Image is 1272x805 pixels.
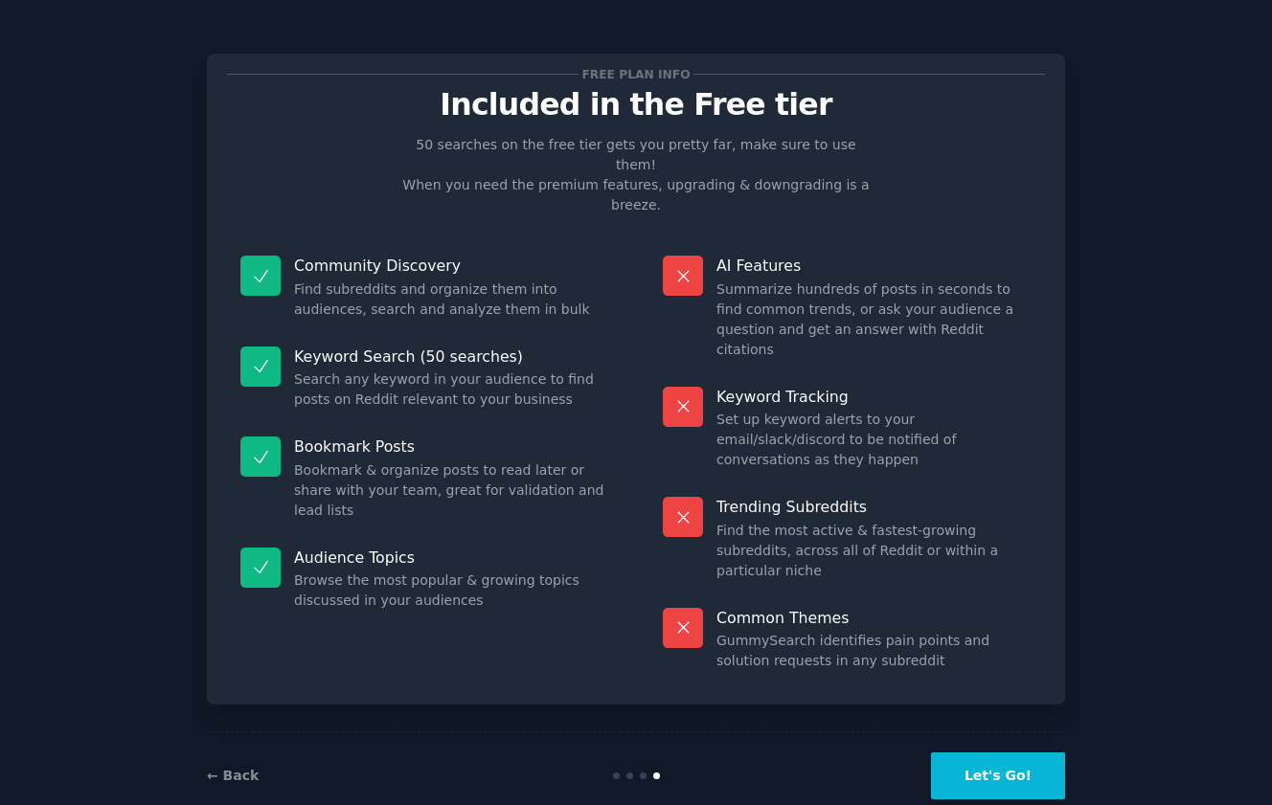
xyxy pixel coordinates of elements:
[294,548,609,568] p: Audience Topics
[395,135,877,215] p: 50 searches on the free tier gets you pretty far, make sure to use them! When you need the premiu...
[294,280,609,320] dd: Find subreddits and organize them into audiences, search and analyze them in bulk
[716,497,1032,517] p: Trending Subreddits
[716,280,1032,360] dd: Summarize hundreds of posts in seconds to find common trends, or ask your audience a question and...
[294,369,609,410] dd: Search any keyword in your audience to find posts on Reddit relevant to your business
[716,387,1032,407] p: Keyword Tracking
[294,570,609,611] dd: Browse the most popular & growing topics discussed in your audiences
[294,256,609,276] p: Community Discovery
[716,410,1032,470] dd: Set up keyword alerts to your email/slack/discord to be notified of conversations as they happen
[579,64,693,84] span: Free plan info
[716,521,1032,581] dd: Find the most active & fastest-growing subreddits, across all of Reddit or within a particular niche
[716,608,1032,628] p: Common Themes
[294,436,609,457] p: Bookmark Posts
[294,460,609,521] dd: Bookmark & organize posts to read later or share with your team, great for validation and lead lists
[294,347,609,367] p: Keyword Search (50 searches)
[931,752,1065,799] button: Let's Go!
[207,768,259,783] a: ← Back
[227,88,1045,122] p: Included in the Free tier
[716,256,1032,276] p: AI Features
[716,631,1032,671] dd: GummySearch identifies pain points and solution requests in any subreddit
